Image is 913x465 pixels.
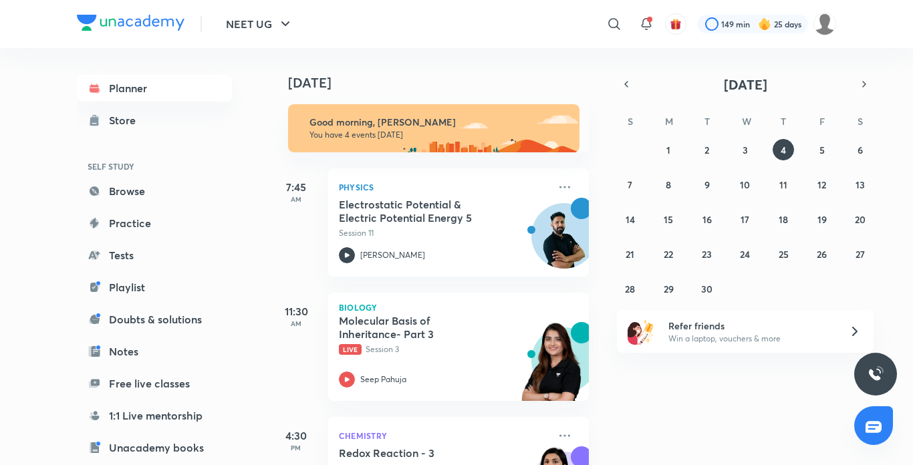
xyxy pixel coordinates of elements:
button: September 28, 2025 [620,278,641,299]
abbr: September 19, 2025 [817,213,827,226]
abbr: September 14, 2025 [626,213,635,226]
p: Win a laptop, vouchers & more [668,333,833,345]
abbr: September 5, 2025 [819,144,825,156]
h5: 11:30 [269,303,323,319]
button: September 15, 2025 [658,208,679,230]
abbr: September 25, 2025 [779,248,789,261]
p: Session 3 [339,343,549,355]
button: September 30, 2025 [696,278,718,299]
img: Avatar [532,210,596,275]
abbr: September 1, 2025 [666,144,670,156]
abbr: September 12, 2025 [817,178,826,191]
abbr: September 17, 2025 [741,213,749,226]
abbr: September 4, 2025 [781,144,786,156]
img: Barsha Singh [813,13,836,35]
abbr: September 20, 2025 [855,213,866,226]
a: Free live classes [77,370,232,397]
p: Biology [339,303,578,311]
h6: Refer friends [668,319,833,333]
button: September 4, 2025 [773,139,794,160]
a: Doubts & solutions [77,306,232,333]
a: Tests [77,242,232,269]
p: AM [269,195,323,203]
button: September 17, 2025 [735,208,756,230]
h5: 4:30 [269,428,323,444]
button: September 1, 2025 [658,139,679,160]
button: September 21, 2025 [620,243,641,265]
h5: Electrostatic Potential & Electric Potential Energy 5 [339,198,505,224]
button: September 9, 2025 [696,174,718,195]
button: September 8, 2025 [658,174,679,195]
abbr: Wednesday [742,115,751,128]
h6: SELF STUDY [77,155,232,178]
img: unacademy [515,322,589,414]
abbr: September 11, 2025 [779,178,787,191]
abbr: September 22, 2025 [664,248,673,261]
abbr: September 26, 2025 [817,248,827,261]
h5: Redox Reaction - 3 [339,446,505,460]
button: September 19, 2025 [811,208,833,230]
button: September 13, 2025 [850,174,871,195]
abbr: September 16, 2025 [702,213,712,226]
abbr: September 15, 2025 [664,213,673,226]
p: Chemistry [339,428,549,444]
abbr: September 24, 2025 [740,248,750,261]
abbr: Thursday [781,115,786,128]
abbr: September 28, 2025 [625,283,635,295]
a: 1:1 Live mentorship [77,402,232,429]
button: September 22, 2025 [658,243,679,265]
button: September 5, 2025 [811,139,833,160]
p: Physics [339,179,549,195]
abbr: Saturday [858,115,863,128]
h4: [DATE] [288,75,602,91]
img: streak [758,17,771,31]
button: [DATE] [636,75,855,94]
a: Playlist [77,274,232,301]
p: AM [269,319,323,327]
abbr: September 29, 2025 [664,283,674,295]
p: You have 4 events [DATE] [309,130,567,140]
button: September 14, 2025 [620,208,641,230]
a: Practice [77,210,232,237]
a: Planner [77,75,232,102]
abbr: September 18, 2025 [779,213,788,226]
button: NEET UG [218,11,301,37]
span: Live [339,344,362,355]
abbr: September 27, 2025 [856,248,865,261]
img: referral [628,318,654,345]
h5: Molecular Basis of Inheritance- Part 3 [339,314,505,341]
img: morning [288,104,579,152]
abbr: Tuesday [704,115,710,128]
abbr: September 13, 2025 [856,178,865,191]
button: September 7, 2025 [620,174,641,195]
a: Notes [77,338,232,365]
button: September 18, 2025 [773,208,794,230]
abbr: September 2, 2025 [704,144,709,156]
abbr: September 8, 2025 [666,178,671,191]
p: Session 11 [339,227,549,239]
h6: Good morning, [PERSON_NAME] [309,116,567,128]
p: [PERSON_NAME] [360,249,425,261]
button: September 24, 2025 [735,243,756,265]
abbr: Monday [665,115,673,128]
abbr: September 6, 2025 [858,144,863,156]
button: September 2, 2025 [696,139,718,160]
button: September 3, 2025 [735,139,756,160]
a: Store [77,107,232,134]
abbr: September 7, 2025 [628,178,632,191]
a: Company Logo [77,15,184,34]
button: September 10, 2025 [735,174,756,195]
img: Company Logo [77,15,184,31]
button: September 26, 2025 [811,243,833,265]
button: September 6, 2025 [850,139,871,160]
p: Seep Pahuja [360,373,406,385]
button: September 20, 2025 [850,208,871,230]
abbr: September 3, 2025 [743,144,748,156]
a: Unacademy books [77,434,232,461]
abbr: September 9, 2025 [704,178,710,191]
div: Store [109,112,144,128]
img: ttu [868,366,884,382]
abbr: Sunday [628,115,633,128]
abbr: September 10, 2025 [740,178,750,191]
abbr: September 23, 2025 [702,248,712,261]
